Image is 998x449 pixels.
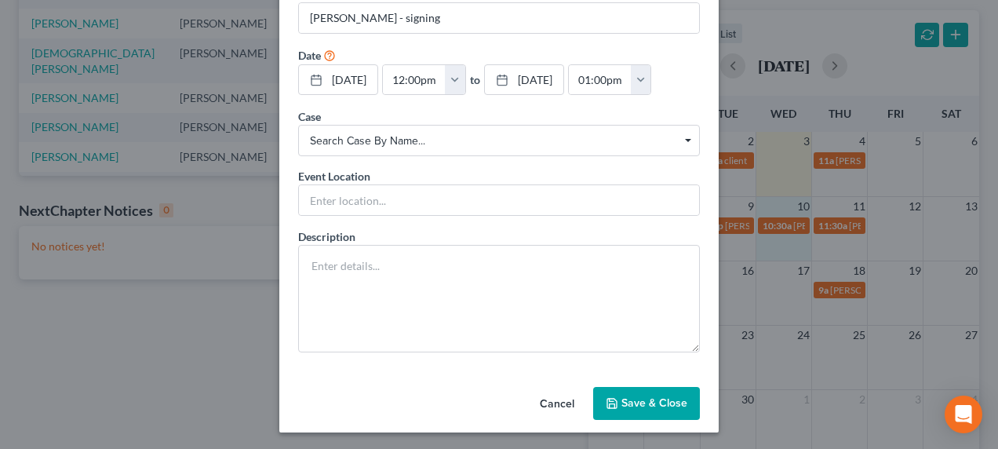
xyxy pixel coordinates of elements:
[310,133,688,149] span: Search case by name...
[298,168,370,184] label: Event Location
[945,396,982,433] div: Open Intercom Messenger
[527,389,587,420] button: Cancel
[298,108,321,125] label: Case
[299,185,699,215] input: Enter location...
[383,65,446,95] input: -- : --
[593,387,700,420] button: Save & Close
[569,65,632,95] input: -- : --
[298,228,355,245] label: Description
[298,125,700,156] span: Select box activate
[470,71,480,88] label: to
[298,47,321,64] label: Date
[299,3,699,33] input: Enter event name...
[485,65,563,95] a: [DATE]
[299,65,377,95] a: [DATE]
